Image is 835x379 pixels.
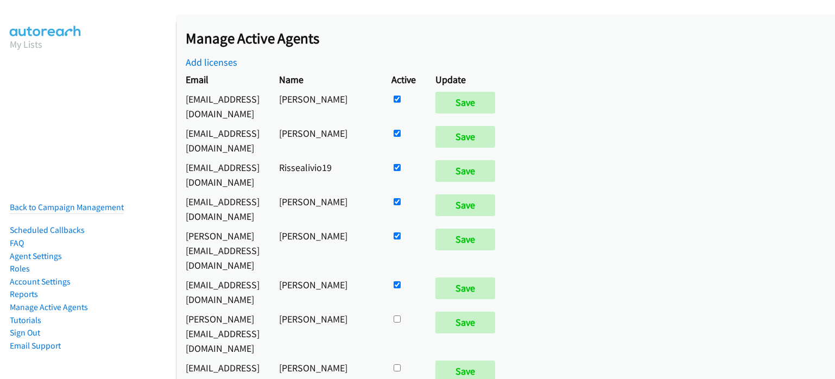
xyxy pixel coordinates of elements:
[435,312,495,333] input: Save
[10,327,40,338] a: Sign Out
[382,70,426,89] th: Active
[269,89,382,123] td: [PERSON_NAME]
[269,123,382,157] td: [PERSON_NAME]
[269,309,382,358] td: [PERSON_NAME]
[435,92,495,113] input: Save
[10,276,71,287] a: Account Settings
[10,289,38,299] a: Reports
[435,126,495,148] input: Save
[176,192,269,226] td: [EMAIL_ADDRESS][DOMAIN_NAME]
[435,229,495,250] input: Save
[10,340,61,351] a: Email Support
[10,238,24,248] a: FAQ
[269,192,382,226] td: [PERSON_NAME]
[269,226,382,275] td: [PERSON_NAME]
[269,70,382,89] th: Name
[186,29,835,48] h2: Manage Active Agents
[10,251,62,261] a: Agent Settings
[186,56,237,68] a: Add licenses
[435,277,495,299] input: Save
[10,202,124,212] a: Back to Campaign Management
[10,38,42,50] a: My Lists
[10,263,30,274] a: Roles
[435,194,495,216] input: Save
[176,157,269,192] td: [EMAIL_ADDRESS][DOMAIN_NAME]
[176,275,269,309] td: [EMAIL_ADDRESS][DOMAIN_NAME]
[426,70,510,89] th: Update
[10,225,85,235] a: Scheduled Callbacks
[176,89,269,123] td: [EMAIL_ADDRESS][DOMAIN_NAME]
[176,123,269,157] td: [EMAIL_ADDRESS][DOMAIN_NAME]
[269,275,382,309] td: [PERSON_NAME]
[10,302,88,312] a: Manage Active Agents
[10,315,41,325] a: Tutorials
[435,160,495,182] input: Save
[176,70,269,89] th: Email
[176,309,269,358] td: [PERSON_NAME][EMAIL_ADDRESS][DOMAIN_NAME]
[269,157,382,192] td: Rissealivio19
[176,226,269,275] td: [PERSON_NAME][EMAIL_ADDRESS][DOMAIN_NAME]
